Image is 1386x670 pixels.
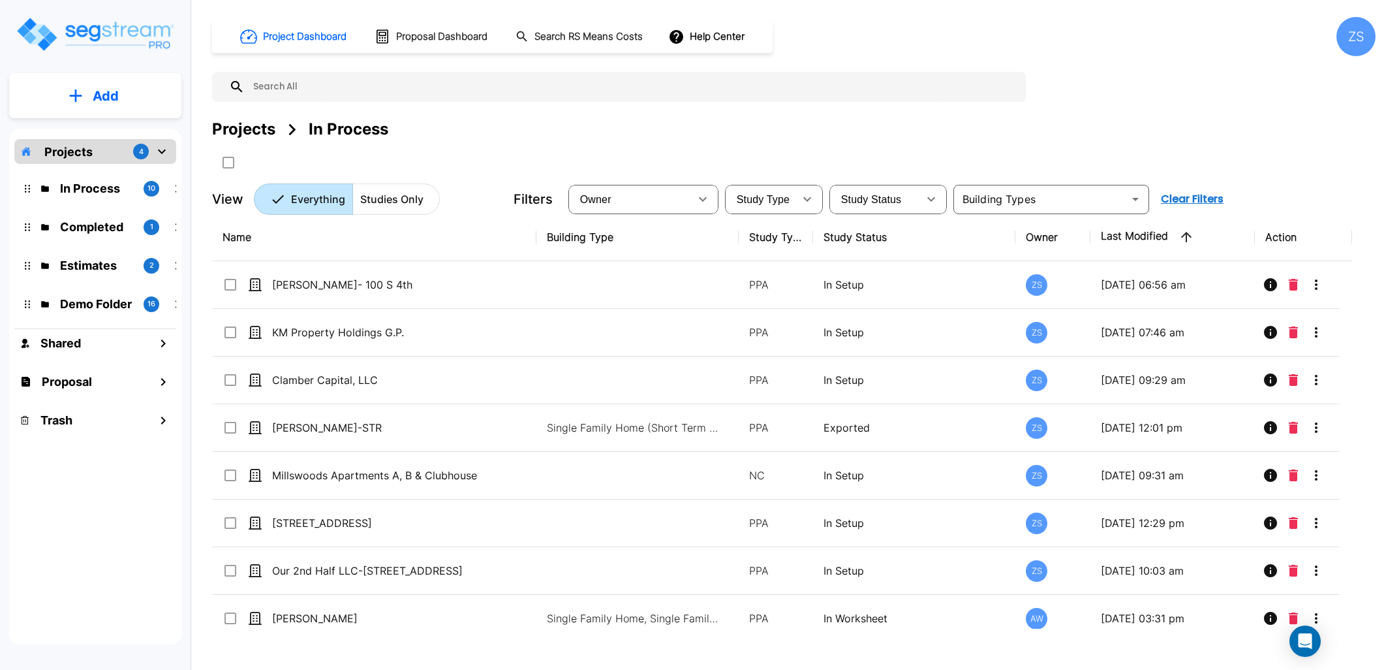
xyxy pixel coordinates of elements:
[1026,417,1047,439] div: ZS
[1126,190,1145,208] button: Open
[1257,510,1284,536] button: Info
[1101,325,1244,340] p: [DATE] 07:46 am
[824,515,1005,531] p: In Setup
[749,277,803,293] p: PPA
[1026,465,1047,487] div: ZS
[215,150,241,176] button: SelectAll
[1255,214,1352,261] th: Action
[93,86,119,106] p: Add
[749,420,803,436] p: PPA
[824,468,1005,483] p: In Setup
[254,183,353,215] button: Everything
[1303,319,1329,345] button: More-Options
[147,183,155,194] p: 10
[1336,17,1376,56] div: ZS
[291,191,345,207] p: Everything
[824,563,1005,579] p: In Setup
[824,611,1005,626] p: In Worksheet
[60,180,133,197] p: In Process
[1257,462,1284,488] button: Info
[309,118,388,141] div: In Process
[1026,608,1047,630] div: AW
[1257,415,1284,441] button: Info
[1257,319,1284,345] button: Info
[272,372,489,388] p: Clamber Capital, LLC
[272,468,489,483] p: Millswoods Apartments A, B & Clubhouse
[832,181,918,217] div: Select
[580,194,611,205] span: Owner
[245,72,1020,102] input: Search All
[272,611,489,626] p: [PERSON_NAME]
[749,372,803,388] p: PPA
[1284,319,1303,345] button: Delete
[536,214,739,261] th: Building Type
[1101,372,1244,388] p: [DATE] 09:29 am
[1101,277,1244,293] p: [DATE] 06:56 am
[1303,367,1329,393] button: More-Options
[1284,462,1303,488] button: Delete
[1257,367,1284,393] button: Info
[40,411,72,429] h1: Trash
[272,325,489,340] p: KM Property Holdings G.P.
[1101,515,1244,531] p: [DATE] 12:29 pm
[534,29,643,44] h1: Search RS Means Costs
[15,16,175,53] img: Logo
[749,468,803,483] p: NC
[749,515,803,531] p: PPA
[212,214,536,261] th: Name
[666,24,750,49] button: Help Center
[1101,611,1244,626] p: [DATE] 03:31 pm
[510,24,650,50] button: Search RS Means Costs
[1303,558,1329,584] button: More-Options
[352,183,440,215] button: Studies Only
[1257,272,1284,298] button: Info
[1303,415,1329,441] button: More-Options
[1257,605,1284,631] button: Info
[824,325,1005,340] p: In Setup
[9,77,181,115] button: Add
[547,611,723,626] p: Single Family Home, Single Family Home Site
[728,181,794,217] div: Select
[1026,370,1047,391] div: ZS
[149,260,154,271] p: 2
[44,143,93,161] p: Projects
[254,183,440,215] div: Platform
[1303,510,1329,536] button: More-Options
[547,420,723,436] p: Single Family Home (Short Term Residential Rental), Single Family Home Site
[841,194,902,205] span: Study Status
[1026,560,1047,582] div: ZS
[749,563,803,579] p: PPA
[272,563,489,579] p: Our 2nd Half LLC-[STREET_ADDRESS]
[1303,272,1329,298] button: More-Options
[1101,420,1244,436] p: [DATE] 12:01 pm
[263,29,346,44] h1: Project Dashboard
[1090,214,1255,261] th: Last Modified
[1101,563,1244,579] p: [DATE] 10:03 am
[824,277,1005,293] p: In Setup
[42,373,92,391] h1: Proposal
[396,29,487,44] h1: Proposal Dashboard
[1026,274,1047,296] div: ZS
[235,22,354,51] button: Project Dashboard
[739,214,814,261] th: Study Type
[212,189,243,209] p: View
[360,191,423,207] p: Studies Only
[150,221,153,232] p: 1
[1026,322,1047,343] div: ZS
[1257,558,1284,584] button: Info
[1284,558,1303,584] button: Delete
[1156,186,1229,212] button: Clear Filters
[60,218,133,236] p: Completed
[824,420,1005,436] p: Exported
[1284,605,1303,631] button: Delete
[1284,510,1303,536] button: Delete
[60,295,133,313] p: Demo Folder
[749,325,803,340] p: PPA
[212,118,275,141] div: Projects
[147,298,155,310] p: 16
[272,420,489,436] p: [PERSON_NAME]-STR
[1284,415,1303,441] button: Delete
[272,277,489,293] p: [PERSON_NAME]- 100 S 4th
[272,515,489,531] p: [STREET_ADDRESS]
[737,194,790,205] span: Study Type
